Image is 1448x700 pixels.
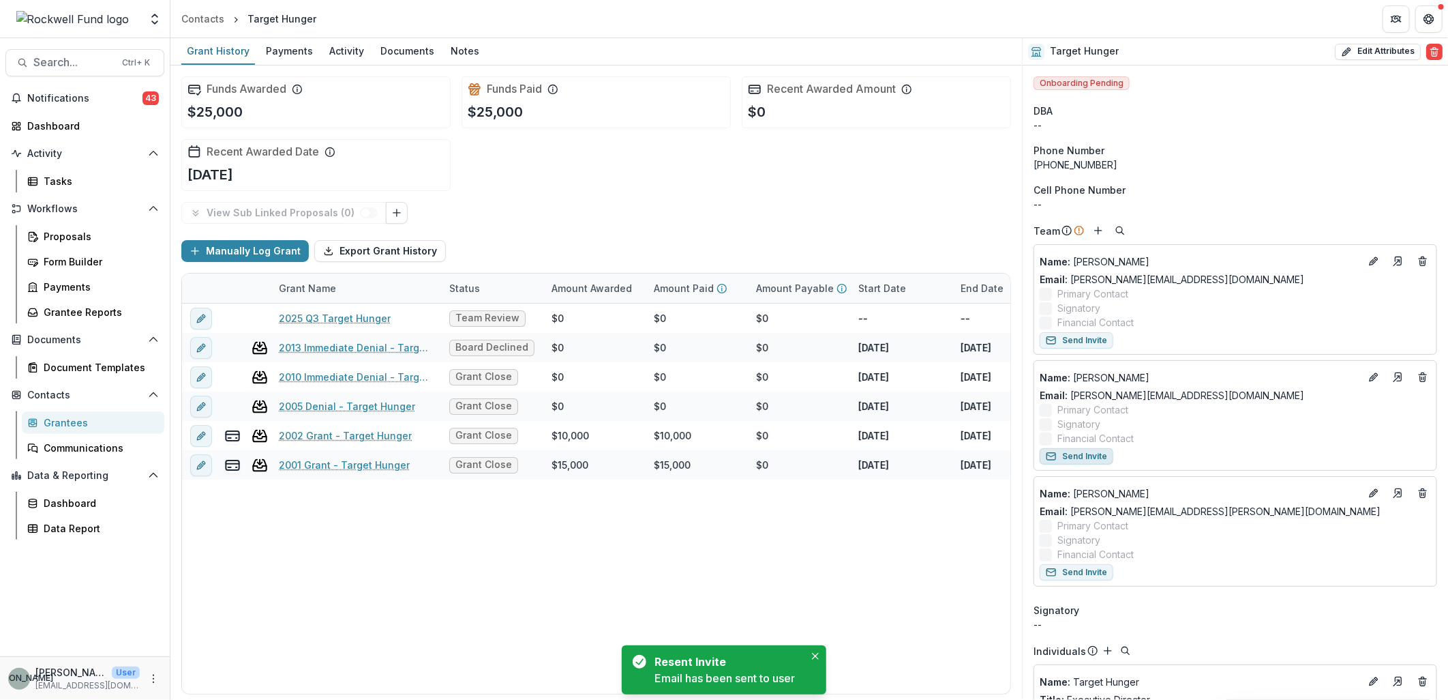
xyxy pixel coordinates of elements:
div: Start Date [850,281,914,295]
div: Amount Paid [646,274,748,303]
p: [DATE] [858,370,889,384]
a: 2001 Grant - Target Hunger [279,458,410,472]
span: Notifications [27,93,142,104]
span: Board Declined [455,342,528,353]
div: Amount Awarded [543,274,646,303]
button: Partners [1383,5,1410,33]
p: Target Hunger [1040,675,1360,689]
div: Communications [44,441,153,455]
p: [DATE] [961,340,991,355]
a: Name: [PERSON_NAME] [1040,254,1360,269]
div: Grant Name [271,274,441,303]
span: Data & Reporting [27,470,142,482]
button: Search... [5,49,164,76]
button: View Sub Linked Proposals (0) [181,202,387,224]
p: -- [858,311,868,325]
a: Grant History [181,38,255,65]
p: Individuals [1034,644,1086,658]
a: Payments [260,38,318,65]
p: [DATE] [858,428,889,443]
div: Ctrl + K [119,55,153,70]
div: $0 [654,340,666,355]
span: Signatory [1057,533,1100,547]
p: Amount Payable [756,281,834,295]
button: edit [190,454,212,476]
span: Name : [1040,676,1070,688]
button: Edit [1366,253,1382,269]
a: Grantees [22,411,164,434]
button: Add [1090,222,1106,239]
a: Activity [324,38,369,65]
a: Contacts [176,9,230,29]
a: Dashboard [22,492,164,514]
span: DBA [1034,104,1053,118]
div: $0 [552,399,564,413]
span: Name : [1040,372,1070,383]
button: view-payments [224,428,241,444]
span: Financial Contact [1057,315,1134,330]
div: Amount Payable [748,274,850,303]
span: Primary Contact [1057,403,1128,417]
p: [DATE] [961,399,991,413]
button: Edit [1366,673,1382,690]
button: Notifications43 [5,87,164,109]
span: Grant Close [455,400,512,412]
p: -- [961,311,970,325]
button: Open Data & Reporting [5,465,164,486]
button: Edit [1366,369,1382,385]
p: Amount Paid [654,281,714,295]
p: View Sub Linked Proposals ( 0 ) [207,207,360,219]
a: Form Builder [22,250,164,273]
div: Amount Awarded [543,281,640,295]
button: Send Invite [1040,332,1113,349]
div: $0 [552,370,564,384]
div: Grant Name [271,281,344,295]
div: Activity [324,41,369,61]
button: Search [1112,222,1128,239]
span: Financial Contact [1057,547,1134,562]
div: Status [441,274,543,303]
span: Primary Contact [1057,519,1128,533]
button: Search [1117,643,1134,659]
a: 2002 Grant - Target Hunger [279,428,412,443]
span: 43 [142,91,159,105]
span: Signatory [1034,603,1079,617]
span: Email: [1040,274,1068,285]
a: 2005 Denial - Target Hunger [279,399,415,413]
div: Proposals [44,229,153,244]
div: -- [1034,118,1437,132]
p: [DATE] [858,458,889,472]
span: Grant Close [455,371,512,383]
a: Notes [445,38,485,65]
a: Name: [PERSON_NAME] [1040,370,1360,385]
span: Grant Close [455,430,512,441]
div: $0 [756,370,768,384]
span: Grant Close [455,459,512,471]
span: Name : [1040,256,1070,267]
button: edit [190,366,212,388]
a: Go to contact [1387,482,1409,504]
button: Open Documents [5,329,164,351]
div: Grant History [181,41,255,61]
button: Deletes [1415,253,1431,269]
div: [PHONE_NUMBER] [1034,158,1437,172]
div: Grantees [44,415,153,430]
div: Form Builder [44,254,153,269]
div: $0 [654,370,666,384]
p: [DATE] [858,340,889,355]
span: Workflows [27,203,142,215]
button: Send Invite [1040,564,1113,581]
div: Dashboard [27,119,153,133]
div: Status [441,281,488,295]
span: Signatory [1057,301,1100,315]
button: Edit Attributes [1335,44,1421,60]
div: $0 [756,428,768,443]
span: Financial Contact [1057,431,1134,446]
button: view-payments [224,457,241,473]
button: Deletes [1415,673,1431,690]
button: Open Activity [5,143,164,164]
button: Deletes [1415,485,1431,501]
h2: Target Hunger [1050,46,1119,57]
